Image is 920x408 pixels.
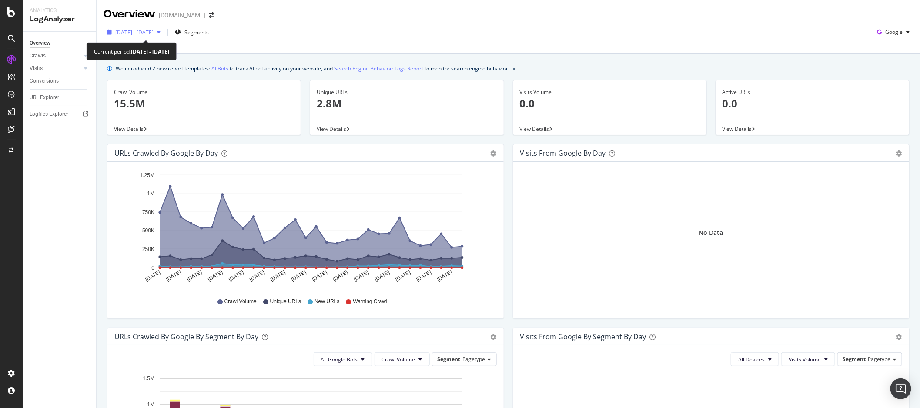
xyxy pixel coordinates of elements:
span: View Details [723,125,752,133]
div: Logfiles Explorer [30,110,68,119]
a: Visits [30,64,81,73]
text: [DATE] [436,269,453,283]
span: Visits Volume [789,356,821,363]
div: Visits from Google by day [520,149,606,157]
text: [DATE] [227,269,245,283]
text: [DATE] [353,269,370,283]
text: 1.5M [143,376,154,382]
text: [DATE] [332,269,349,283]
svg: A chart. [114,169,493,290]
div: Crawls [30,51,46,60]
span: View Details [520,125,549,133]
button: close banner [511,62,518,75]
button: Segments [171,25,212,39]
div: arrow-right-arrow-left [209,12,214,18]
span: All Google Bots [321,356,358,363]
span: Pagetype [463,355,485,363]
text: [DATE] [207,269,224,283]
a: URL Explorer [30,93,90,102]
a: Conversions [30,77,90,86]
span: New URLs [314,298,339,305]
text: 1.25M [140,172,154,178]
a: Overview [30,39,90,48]
div: URLs Crawled by Google by day [114,149,218,157]
span: View Details [114,125,144,133]
div: No Data [699,228,723,237]
p: 0.0 [723,96,903,111]
span: Segments [184,29,209,36]
div: Analytics [30,7,89,14]
div: info banner [107,64,910,73]
button: Crawl Volume [375,352,430,366]
div: LogAnalyzer [30,14,89,24]
div: Current period: [94,47,169,57]
a: Crawls [30,51,81,60]
text: [DATE] [311,269,328,283]
div: Conversions [30,77,59,86]
div: gear [896,150,902,157]
div: Open Intercom Messenger [890,378,911,399]
text: 250K [142,246,154,252]
a: AI Bots [211,64,228,73]
div: Active URLs [723,88,903,96]
div: Visits Volume [520,88,700,96]
span: Segment [843,355,866,363]
a: Search Engine Behavior: Logs Report [334,64,423,73]
div: Overview [30,39,50,48]
text: [DATE] [395,269,412,283]
text: [DATE] [290,269,308,283]
div: Overview [104,7,155,22]
p: 15.5M [114,96,294,111]
span: Crawl Volume [224,298,257,305]
a: Logfiles Explorer [30,110,90,119]
text: 500K [142,228,154,234]
text: [DATE] [248,269,266,283]
text: [DATE] [186,269,203,283]
button: [DATE] - [DATE] [104,25,164,39]
div: Visits [30,64,43,73]
text: 1M [147,191,154,197]
div: gear [491,150,497,157]
div: gear [491,334,497,340]
button: Visits Volume [781,352,835,366]
b: [DATE] - [DATE] [131,48,169,55]
div: We introduced 2 new report templates: to track AI bot activity on your website, and to monitor se... [116,64,509,73]
div: gear [896,334,902,340]
span: Google [885,28,903,36]
p: 0.0 [520,96,700,111]
span: Pagetype [868,355,891,363]
span: Crawl Volume [382,356,415,363]
text: [DATE] [269,269,287,283]
span: Unique URLs [270,298,301,305]
button: Google [873,25,913,39]
span: All Devices [738,356,765,363]
button: All Google Bots [314,352,372,366]
div: Crawl Volume [114,88,294,96]
div: [DOMAIN_NAME] [159,11,205,20]
text: [DATE] [144,269,161,283]
text: [DATE] [415,269,432,283]
span: [DATE] - [DATE] [115,29,154,36]
span: Warning Crawl [353,298,387,305]
div: URL Explorer [30,93,59,102]
button: All Devices [731,352,779,366]
text: 0 [151,265,154,271]
div: Unique URLs [317,88,497,96]
span: Segment [438,355,461,363]
span: View Details [317,125,346,133]
text: 750K [142,209,154,215]
text: 1M [147,401,154,408]
div: URLs Crawled by Google By Segment By Day [114,332,258,341]
p: 2.8M [317,96,497,111]
div: Visits from Google By Segment By Day [520,332,646,341]
text: [DATE] [374,269,391,283]
text: [DATE] [165,269,182,283]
